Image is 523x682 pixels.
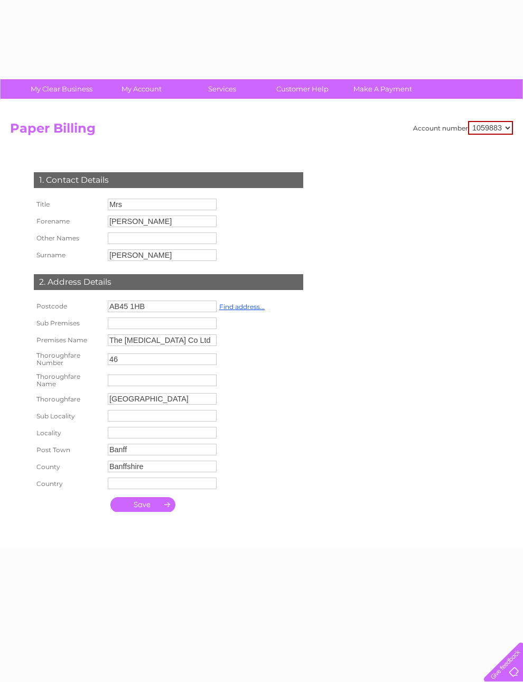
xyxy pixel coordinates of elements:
th: Sub Locality [31,407,105,424]
div: 2. Address Details [34,274,303,290]
a: Services [179,79,266,99]
th: Postcode [31,298,105,315]
input: Submit [110,497,175,512]
th: Premises Name [31,332,105,349]
a: My Clear Business [18,79,105,99]
div: Account number [413,121,513,135]
th: Thoroughfare [31,390,105,407]
div: 1. Contact Details [34,172,303,188]
a: My Account [98,79,185,99]
th: Thoroughfare Name [31,370,105,391]
th: County [31,458,105,475]
th: Forename [31,213,105,230]
th: Surname [31,247,105,264]
th: Country [31,475,105,492]
a: Customer Help [259,79,346,99]
th: Other Names [31,230,105,247]
a: Make A Payment [339,79,426,99]
th: Post Town [31,441,105,458]
h2: Paper Billing [10,121,513,141]
th: Title [31,196,105,213]
a: Find address... [219,303,265,311]
th: Locality [31,424,105,441]
th: Sub Premises [31,315,105,332]
th: Thoroughfare Number [31,349,105,370]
